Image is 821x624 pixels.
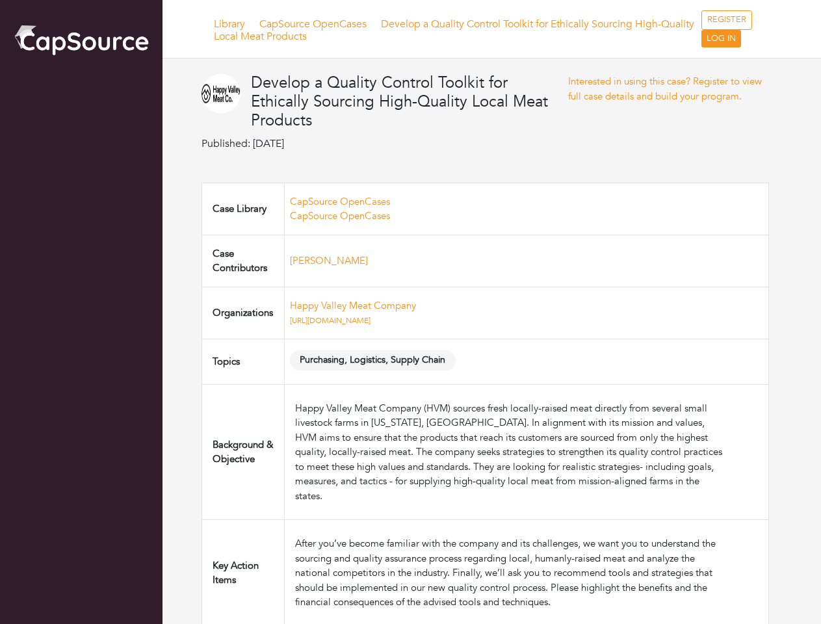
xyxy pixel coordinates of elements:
h5: Library Develop a Quality Control Toolkit for Ethically Sourcing High-Quality Local Meat Products [214,18,701,43]
a: CapSource OpenCases [259,17,367,31]
a: REGISTER [701,10,752,30]
p: Published: [DATE] [202,136,568,151]
a: CapSource OpenCases [290,209,390,222]
a: [URL][DOMAIN_NAME] [290,315,371,326]
a: LOG IN [701,30,741,48]
div: After you’ve become familiar with the company and its challenges, we want you to understand the s... [295,536,726,610]
td: Topics [202,339,285,384]
a: Happy Valley Meat Company [290,299,416,312]
a: [PERSON_NAME] [290,254,368,267]
div: Happy Valley Meat Company (HVM) sources fresh locally-raised meat directly from several small liv... [295,401,726,504]
a: Interested in using this case? Register to view full case details and build your program. [568,75,762,103]
td: Background & Objective [202,384,285,520]
h4: Develop a Quality Control Toolkit for Ethically Sourcing High-Quality Local Meat Products [251,74,568,130]
a: CapSource OpenCases [290,195,390,208]
span: Purchasing, Logistics, Supply Chain [290,350,456,370]
td: Case Contributors [202,235,285,287]
td: Case Library [202,183,285,235]
img: HVMC.png [202,74,241,113]
img: cap_logo.png [13,23,150,57]
td: Organizations [202,287,285,339]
